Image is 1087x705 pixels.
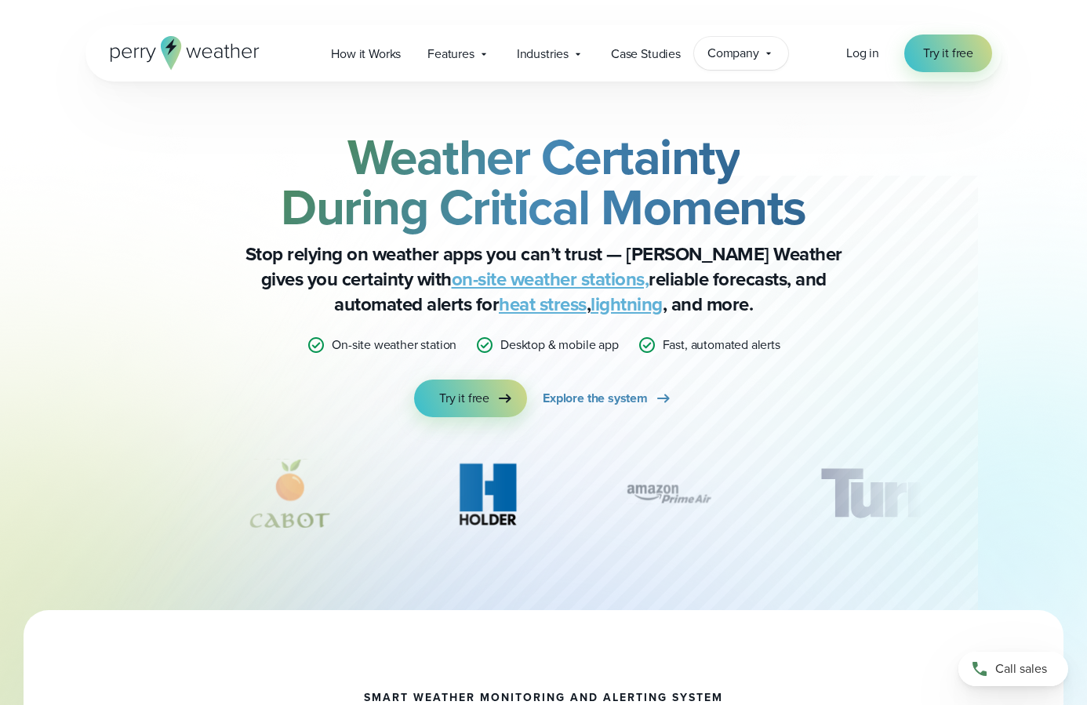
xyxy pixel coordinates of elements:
[500,336,618,354] p: Desktop & mobile app
[798,455,1020,533] div: 1 of 12
[611,45,681,64] span: Case Studies
[798,455,1020,533] img: Turner-Construction_1.svg
[281,120,806,244] strong: Weather Certainty During Critical Moments
[364,692,723,704] h1: smart weather monitoring and alerting system
[438,455,540,533] img: Holder.svg
[591,290,663,318] a: lightning
[230,242,857,317] p: Stop relying on weather apps you can’t trust — [PERSON_NAME] Weather gives you certainty with rel...
[663,336,780,354] p: Fast, automated alerts
[707,44,759,63] span: Company
[499,290,587,318] a: heat stress
[904,35,992,72] a: Try it free
[543,389,648,408] span: Explore the system
[164,455,923,541] div: slideshow
[318,38,414,70] a: How it Works
[846,44,879,63] a: Log in
[543,380,673,417] a: Explore the system
[332,336,456,354] p: On-site weather station
[598,38,694,70] a: Case Studies
[331,45,401,64] span: How it Works
[923,44,973,63] span: Try it free
[439,389,489,408] span: Try it free
[616,455,722,533] img: Amazon-Air-logo.svg
[958,652,1068,686] a: Call sales
[616,455,722,533] div: 12 of 12
[846,44,879,62] span: Log in
[219,455,362,533] img: Cabot-Citrus-Farms.svg
[438,455,540,533] div: 11 of 12
[427,45,474,64] span: Features
[452,265,649,293] a: on-site weather stations,
[995,660,1047,678] span: Call sales
[517,45,569,64] span: Industries
[219,455,362,533] div: 10 of 12
[414,380,527,417] a: Try it free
